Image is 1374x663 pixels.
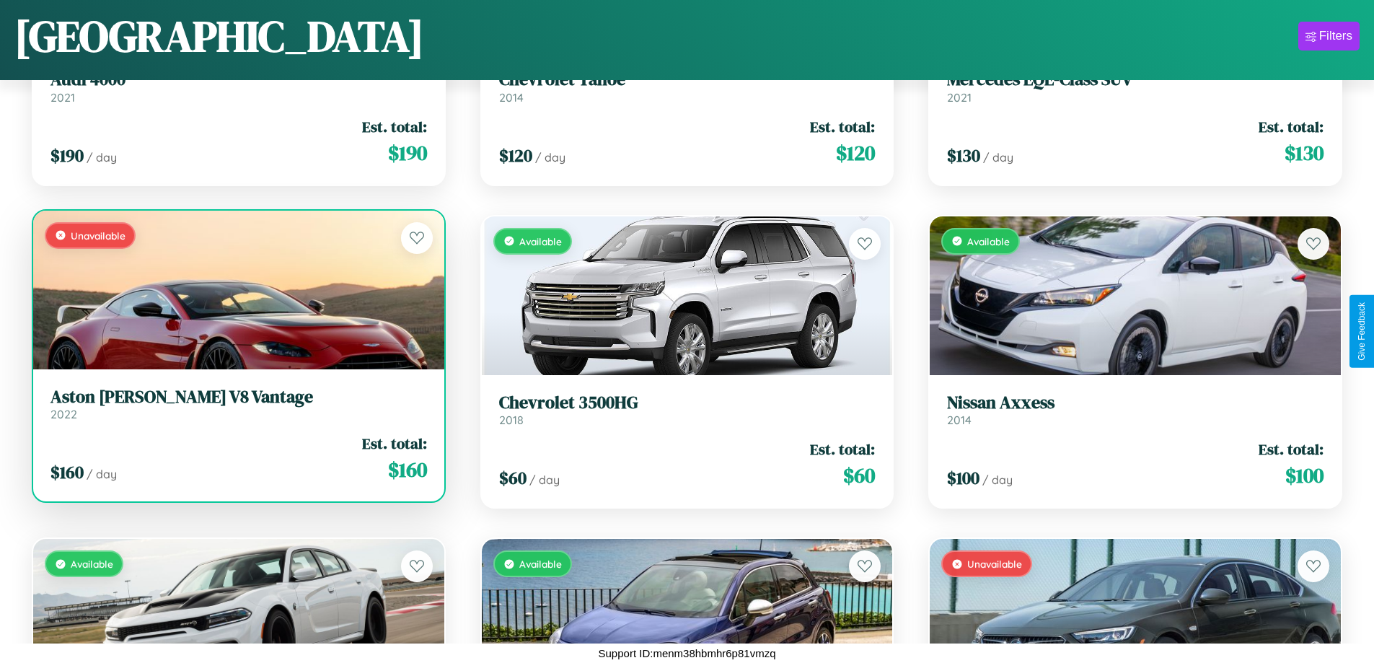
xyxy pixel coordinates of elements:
[50,69,427,105] a: Audi 40002021
[947,392,1324,413] h3: Nissan Axxess
[947,392,1324,428] a: Nissan Axxess2014
[836,139,875,167] span: $ 120
[529,473,560,487] span: / day
[499,144,532,167] span: $ 120
[50,407,77,421] span: 2022
[1285,461,1324,490] span: $ 100
[50,69,427,90] h3: Audi 4000
[499,90,524,105] span: 2014
[982,473,1013,487] span: / day
[810,116,875,137] span: Est. total:
[87,467,117,481] span: / day
[967,558,1022,570] span: Unavailable
[947,69,1324,90] h3: Mercedes EQE-Class SUV
[499,413,524,427] span: 2018
[535,150,565,164] span: / day
[499,392,876,428] a: Chevrolet 3500HG2018
[1298,22,1360,51] button: Filters
[499,69,876,105] a: Chevrolet Tahoe2014
[1319,29,1352,43] div: Filters
[362,433,427,454] span: Est. total:
[87,150,117,164] span: / day
[947,413,972,427] span: 2014
[947,466,979,490] span: $ 100
[1357,302,1367,361] div: Give Feedback
[967,235,1010,247] span: Available
[388,455,427,484] span: $ 160
[50,387,427,408] h3: Aston [PERSON_NAME] V8 Vantage
[388,139,427,167] span: $ 190
[362,116,427,137] span: Est. total:
[1259,116,1324,137] span: Est. total:
[947,144,980,167] span: $ 130
[519,558,562,570] span: Available
[843,461,875,490] span: $ 60
[599,644,776,663] p: Support ID: menm38hbmhr6p81vmzq
[71,229,125,242] span: Unavailable
[499,392,876,413] h3: Chevrolet 3500HG
[499,69,876,90] h3: Chevrolet Tahoe
[947,90,972,105] span: 2021
[499,466,527,490] span: $ 60
[50,90,75,105] span: 2021
[1285,139,1324,167] span: $ 130
[50,460,84,484] span: $ 160
[50,387,427,422] a: Aston [PERSON_NAME] V8 Vantage2022
[983,150,1013,164] span: / day
[810,439,875,460] span: Est. total:
[1259,439,1324,460] span: Est. total:
[50,144,84,167] span: $ 190
[14,6,424,66] h1: [GEOGRAPHIC_DATA]
[71,558,113,570] span: Available
[519,235,562,247] span: Available
[947,69,1324,105] a: Mercedes EQE-Class SUV2021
